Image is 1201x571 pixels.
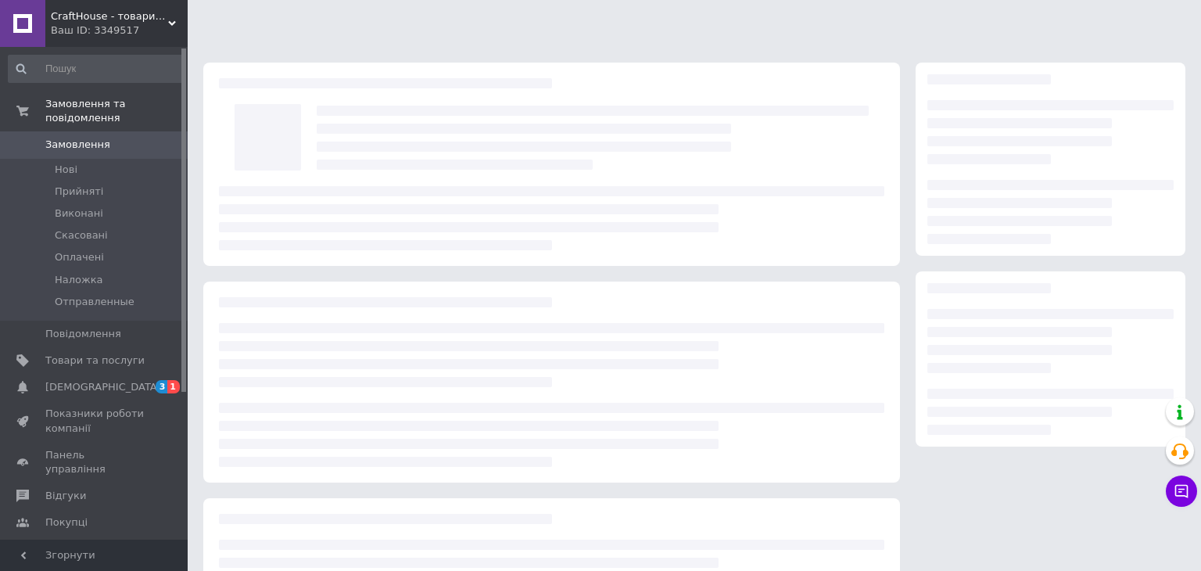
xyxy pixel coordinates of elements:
[45,515,88,530] span: Покупці
[45,407,145,435] span: Показники роботи компанії
[156,380,168,393] span: 3
[1166,476,1197,507] button: Чат з покупцем
[45,380,161,394] span: [DEMOGRAPHIC_DATA]
[55,228,108,242] span: Скасовані
[51,23,188,38] div: Ваш ID: 3349517
[45,327,121,341] span: Повідомлення
[55,206,103,221] span: Виконані
[55,295,134,309] span: Отправленные
[55,250,104,264] span: Оплачені
[45,97,188,125] span: Замовлення та повідомлення
[8,55,185,83] input: Пошук
[45,354,145,368] span: Товари та послуги
[55,273,103,287] span: Наложка
[55,185,103,199] span: Прийняті
[167,380,180,393] span: 1
[45,489,86,503] span: Відгуки
[45,448,145,476] span: Панель управління
[45,138,110,152] span: Замовлення
[55,163,77,177] span: Нові
[51,9,168,23] span: CraftHouse - товари для всієї родини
